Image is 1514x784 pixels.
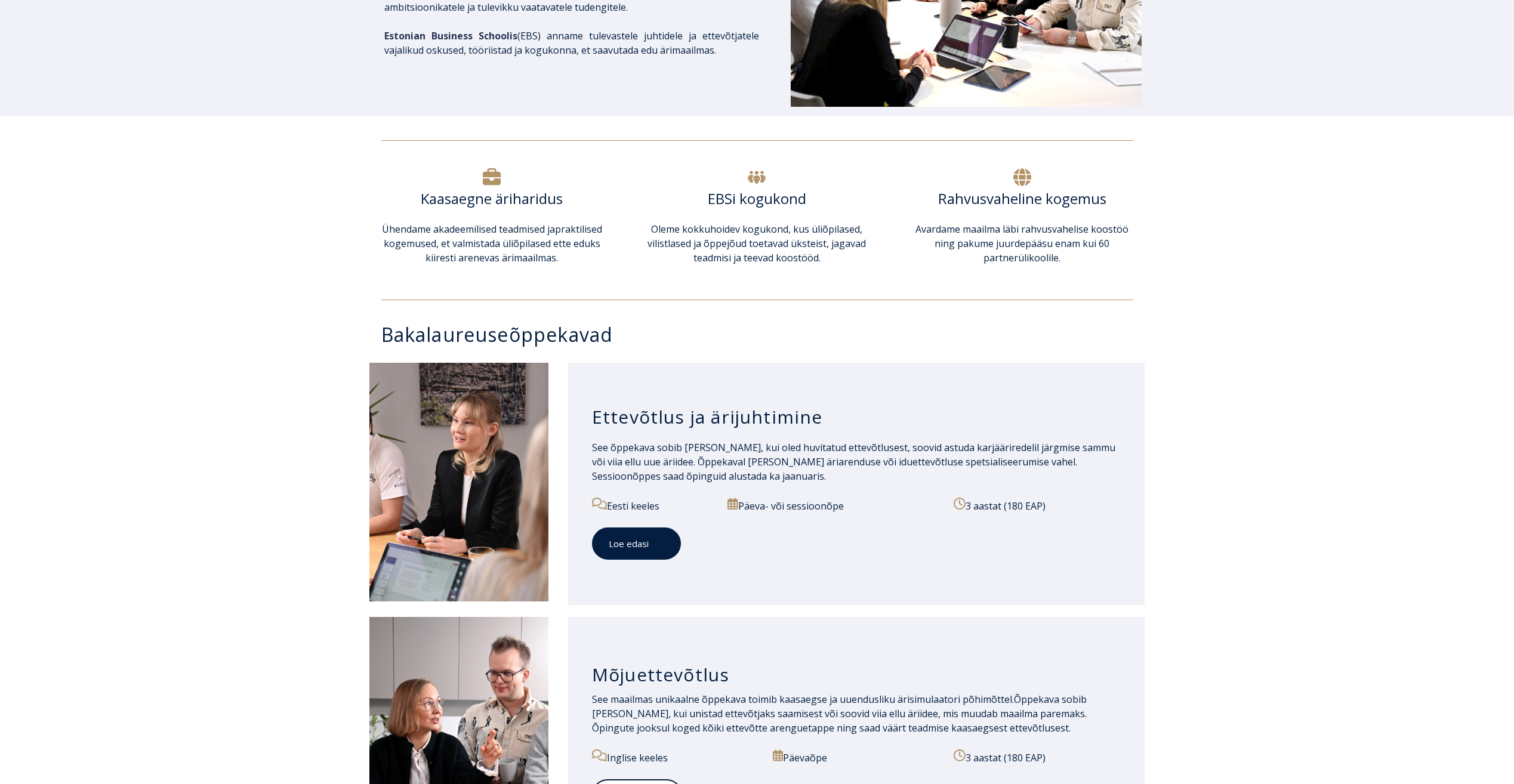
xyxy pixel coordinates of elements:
span: ( [384,29,520,42]
p: 3 aastat (180 EAP) [954,498,1121,513]
p: Avardame maailma läbi rahvusvahelise koostöö ning pakume juurdepääsu enam kui 60 partnerülikoolile. [911,222,1133,265]
span: See maailmas unikaalne õppekava toimib kaasaegse ja uuendusliku ärisimulaatori põhimõttel. [592,693,1014,706]
a: Loe edasi [592,527,681,560]
span: Ühendame akadeemilised teadmised ja [382,223,555,236]
span: Oleme kokkuhoidev kogukond, kus üliõpilased, vilistlased ja õppejõud toetavad üksteist, jagavad t... [647,223,866,264]
h3: Bakalaureuseõppekavad [381,324,1145,345]
h6: Kaasaegne äriharidus [381,190,603,208]
p: Eesti keeles [592,498,714,513]
p: Inglise keeles [592,749,759,765]
h3: Mõjuettevõtlus [592,663,1121,686]
p: EBS) anname tulevastele juhtidele ja ettevõtjatele vajalikud oskused, tööriistad ja kogukonna, et... [384,29,759,57]
span: Estonian Business Schoolis [384,29,517,42]
img: Ettevõtlus ja ärijuhtimine [369,363,548,601]
p: Päeva- või sessioonõpe [727,498,940,513]
p: 3 aastat (180 EAP) [954,749,1109,765]
span: See õppekava sobib [PERSON_NAME], kui oled huvitatud ettevõtlusest, soovid astuda karjääriredelil... [592,441,1115,483]
h6: Rahvusvaheline kogemus [911,190,1133,208]
h6: EBSi kogukond [646,190,868,208]
span: Õppekava sobib [PERSON_NAME], kui unistad ettevõtjaks saamisest või soovid viia ellu äriidee, mis... [592,693,1087,734]
span: praktilised kogemused, et valmistada üliõpilased ette eduks kiiresti arenevas ärimaailmas. [384,223,602,264]
p: Päevaõpe [773,749,940,765]
h3: Ettevõtlus ja ärijuhtimine [592,406,1121,428]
